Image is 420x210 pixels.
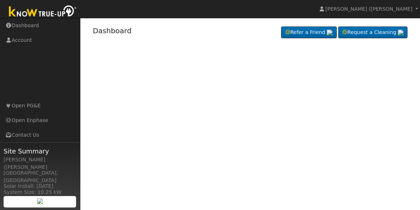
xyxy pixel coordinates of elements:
img: retrieve [37,198,43,204]
img: retrieve [327,30,332,35]
div: System Size: 10.25 kW [4,189,76,196]
div: Solar Install: [DATE] [4,182,76,190]
div: [PERSON_NAME] ([PERSON_NAME] [4,156,76,171]
span: Site Summary [4,146,76,156]
a: Request a Cleaning [338,26,407,39]
span: [PERSON_NAME] ([PERSON_NAME] [325,6,412,12]
img: retrieve [398,30,404,35]
div: [GEOGRAPHIC_DATA], [GEOGRAPHIC_DATA] [4,169,76,184]
a: Dashboard [93,26,132,35]
a: Refer a Friend [281,26,337,39]
img: Know True-Up [5,4,80,20]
